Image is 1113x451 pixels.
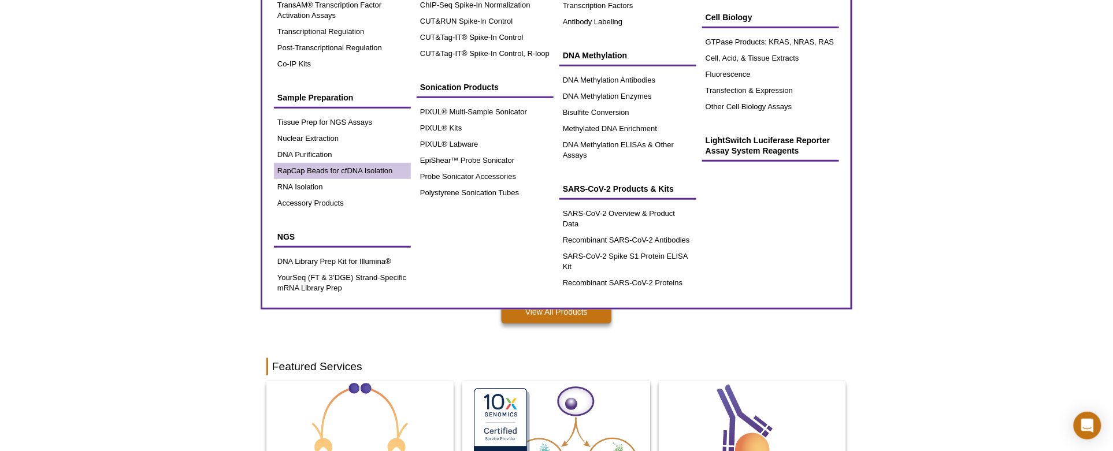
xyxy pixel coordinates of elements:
a: YourSeq (FT & 3’DGE) Strand-Specific mRNA Library Prep [274,270,411,296]
a: Post-Transcriptional Regulation [274,40,411,56]
span: SARS-CoV-2 Products & Kits [563,184,674,193]
a: Cell, Acid, & Tissue Extracts [702,50,839,66]
a: Sonication Products [417,76,554,98]
a: Antibody Labeling [559,14,696,30]
a: EpiShear™ Probe Sonicator [417,152,554,169]
a: DNA Purification [274,147,411,163]
a: Cell Biology [702,6,839,28]
a: Sample Preparation [274,87,411,109]
a: Tissue Prep for NGS Assays [274,114,411,131]
span: LightSwitch Luciferase Reporter Assay System Reagents [706,136,830,155]
a: Probe Sonicator Accessories [417,169,554,185]
div: Open Intercom Messenger [1074,412,1101,439]
span: NGS [277,232,295,241]
a: RNA Isolation [274,179,411,195]
a: DNA Methylation [559,44,696,66]
a: Nuclear Extraction [274,131,411,147]
a: DNA Methylation Enzymes [559,88,696,105]
a: Methylated DNA Enrichment [559,121,696,137]
span: Sample Preparation [277,93,354,102]
a: CUT&Tag-IT® Spike-In Control [417,29,554,46]
a: PIXUL® Kits [417,120,554,136]
a: GTPase Products: KRAS, NRAS, RAS [702,34,839,50]
a: CUT&Tag-IT® Spike-In Control, R-loop [417,46,554,62]
a: LightSwitch Luciferase Reporter Assay System Reagents [702,129,839,162]
a: CUT&RUN Spike-In Control [417,13,554,29]
a: Polystyrene Sonication Tubes [417,185,554,201]
a: Recombinant SARS-CoV-2 Proteins [559,275,696,291]
a: DNA Library Prep Kit for Illumina® [274,254,411,270]
a: DNA Methylation ELISAs & Other Assays [559,137,696,163]
a: Transfection & Expression [702,83,839,99]
a: Bisulfite Conversion [559,105,696,121]
a: SARS-CoV-2 Products & Kits [559,178,696,200]
span: Cell Biology [706,13,752,22]
a: Fluorescence [702,66,839,83]
a: Other Cell Biology Assays [702,99,839,115]
h2: Featured Services [266,358,847,375]
span: DNA Methylation [563,51,627,60]
a: SARS-CoV-2 Spike S1 Protein ELISA Kit [559,248,696,275]
a: Accessory Products [274,195,411,211]
a: Recombinant SARS-CoV-2 Antibodies [559,232,696,248]
a: Transcriptional Regulation [274,24,411,40]
a: PIXUL® Labware [417,136,554,152]
span: Sonication Products [420,83,499,92]
a: RapCap Beads for cfDNA Isolation [274,163,411,179]
a: Co-IP Kits [274,56,411,72]
a: NGS [274,226,411,248]
a: PIXUL® Multi-Sample Sonicator [417,104,554,120]
a: View All Products [502,300,611,323]
a: SARS-CoV-2 Overview & Product Data [559,206,696,232]
a: DNA Methylation Antibodies [559,72,696,88]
